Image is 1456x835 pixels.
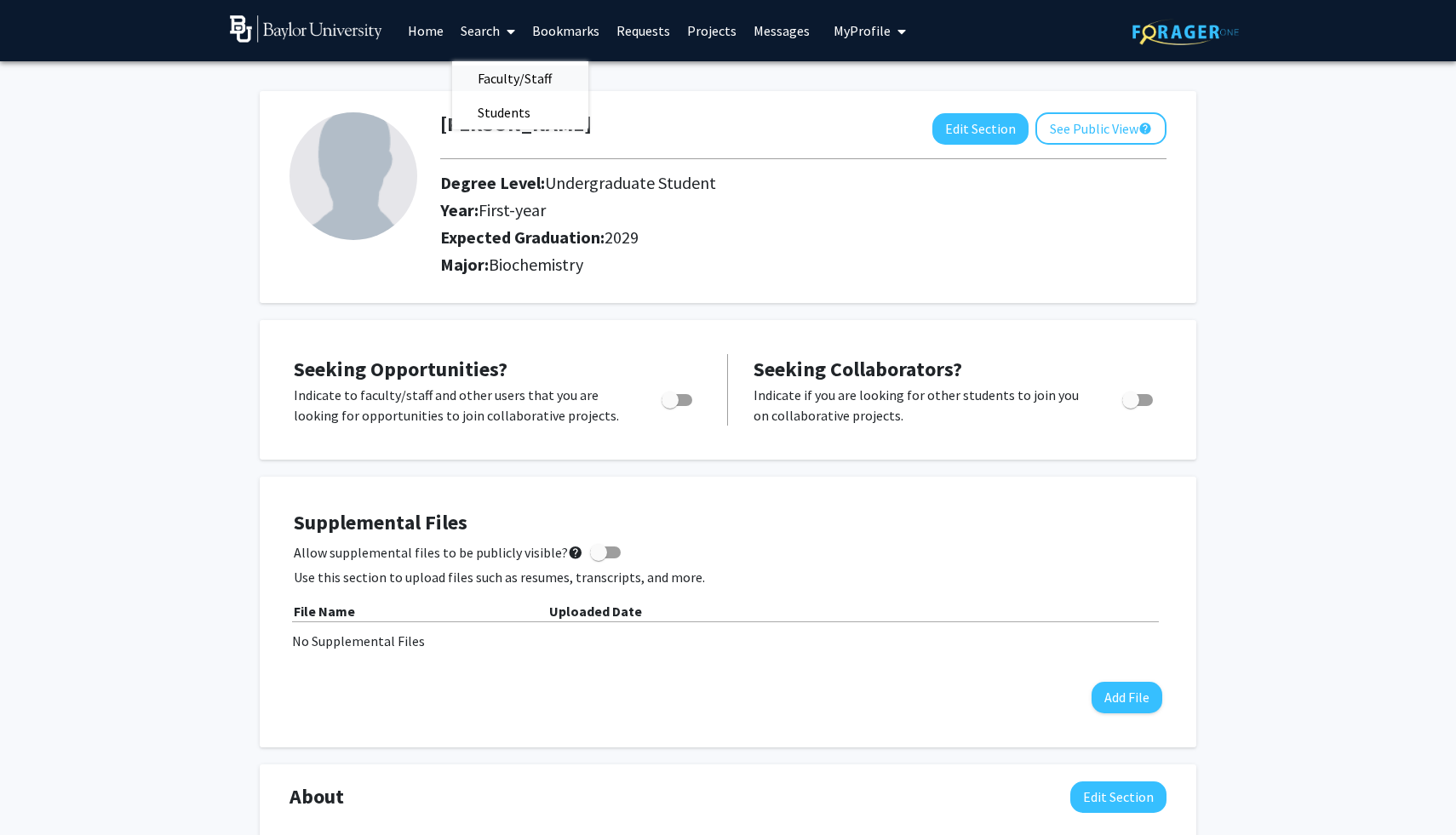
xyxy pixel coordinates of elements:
[294,511,1162,535] h4: Supplemental Files
[294,567,1162,587] p: Use this section to upload files such as resumes, transcripts, and more.
[440,255,1167,275] h2: Major:
[679,1,745,60] a: Projects
[568,542,583,563] mat-icon: help
[289,112,417,240] img: Profile Picture
[440,173,1071,193] h2: Degree Level:
[13,758,72,822] iframe: Chat
[1138,118,1152,139] mat-icon: help
[440,112,592,137] h1: [PERSON_NAME]
[754,385,1090,426] p: Indicate if you are looking for other students to join you on collaborative projects.
[545,172,716,193] span: Undergraduate Student
[440,200,1071,220] h2: Year:
[1092,682,1162,713] button: Add File
[440,227,1071,248] h2: Expected Graduation:
[1132,19,1239,45] img: ForagerOne Logo
[524,1,608,60] a: Bookmarks
[452,61,577,95] span: Faculty/Staff
[230,15,382,43] img: Baylor University Logo
[834,22,891,39] span: My Profile
[489,254,583,275] span: Biochemistry
[745,1,818,60] a: Messages
[452,66,588,91] a: Faculty/Staff
[1035,112,1167,145] button: See Public View
[1115,385,1162,410] div: Toggle
[452,100,588,125] a: Students
[605,226,639,248] span: 2029
[754,356,962,382] span: Seeking Collaborators?
[294,603,355,620] b: File Name
[294,385,629,426] p: Indicate to faculty/staff and other users that you are looking for opportunities to join collabor...
[608,1,679,60] a: Requests
[294,356,507,382] span: Seeking Opportunities?
[452,95,556,129] span: Students
[549,603,642,620] b: Uploaded Date
[655,385,702,410] div: Toggle
[289,781,344,812] span: About
[452,1,524,60] a: Search
[294,542,583,563] span: Allow supplemental files to be publicly visible?
[932,113,1029,145] button: Edit Section
[479,199,546,220] span: First-year
[1070,781,1167,813] button: Edit About
[292,631,1164,651] div: No Supplemental Files
[399,1,452,60] a: Home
